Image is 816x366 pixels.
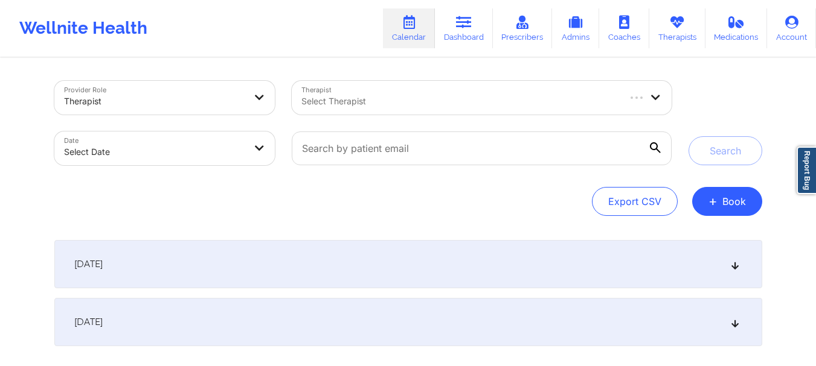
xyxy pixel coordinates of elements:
[74,258,103,270] span: [DATE]
[292,131,671,165] input: Search by patient email
[493,8,553,48] a: Prescribers
[64,139,245,165] div: Select Date
[552,8,599,48] a: Admins
[689,136,762,165] button: Search
[767,8,816,48] a: Account
[435,8,493,48] a: Dashboard
[797,147,816,194] a: Report Bug
[705,8,768,48] a: Medications
[599,8,649,48] a: Coaches
[64,88,245,115] div: Therapist
[708,198,718,204] span: +
[592,187,678,216] button: Export CSV
[692,187,762,216] button: +Book
[649,8,705,48] a: Therapists
[74,316,103,328] span: [DATE]
[383,8,435,48] a: Calendar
